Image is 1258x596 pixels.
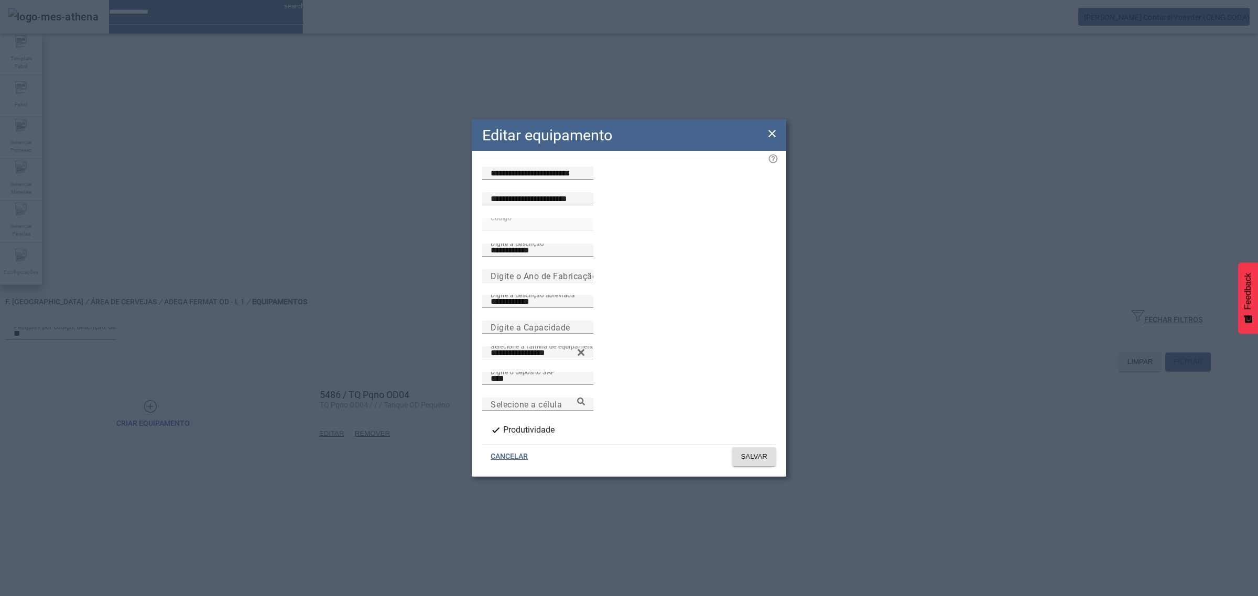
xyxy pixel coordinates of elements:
[491,399,562,409] mat-label: Selecione a célula
[1243,273,1253,310] span: Feedback
[491,239,544,247] mat-label: Digite a descrição
[491,291,575,298] mat-label: Digite a descrição abreviada
[491,451,528,462] span: CANCELAR
[491,347,585,359] input: Number
[482,124,612,147] h2: Editar equipamento
[501,424,555,436] label: Produtividade
[491,398,585,411] input: Number
[1238,262,1258,334] button: Feedback - Mostrar pesquisa
[741,451,767,462] span: SALVAR
[491,271,597,281] mat-label: Digite o Ano de Fabricação
[482,447,536,466] button: CANCELAR
[491,214,512,221] mat-label: Código
[491,322,570,332] mat-label: Digite a Capacidade
[491,368,555,375] mat-label: Digite o depósito SAP
[491,342,597,349] mat-label: Selecione a família de equipamento
[732,447,776,466] button: SALVAR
